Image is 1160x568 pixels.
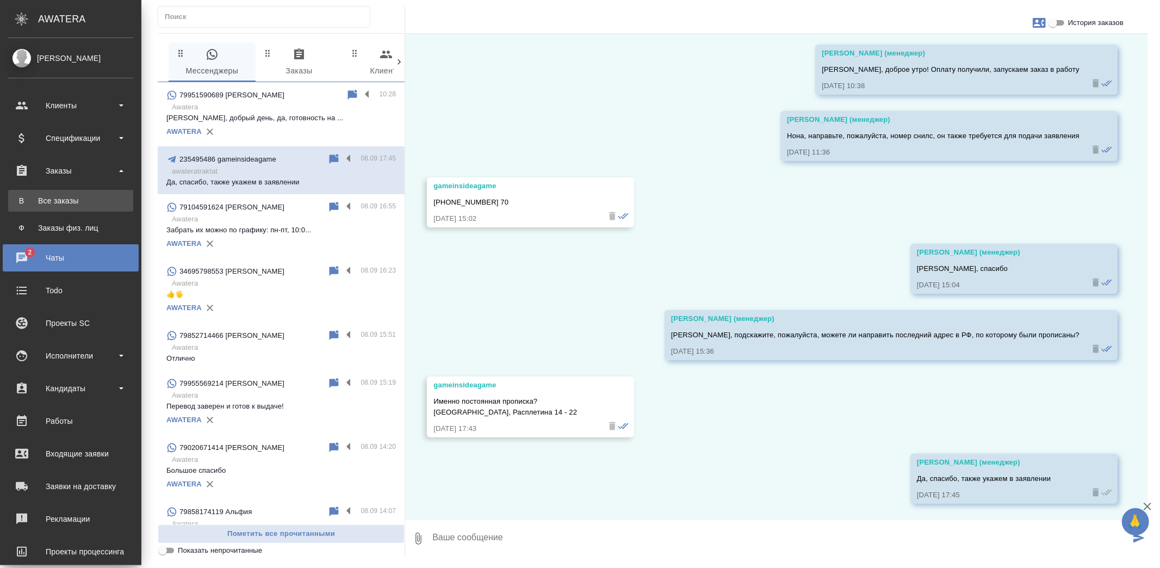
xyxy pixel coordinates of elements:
[166,127,202,135] a: AWATERA
[361,265,396,276] p: 08.09 16:23
[158,82,405,146] div: 79951590689 [PERSON_NAME]10:28Awatera[PERSON_NAME], добрый день, да, готовность на ...AWATERA
[1122,508,1149,535] button: 🙏
[179,154,276,165] p: 235495486 gameinsideagame
[327,505,340,518] div: Пометить непрочитанным
[176,48,186,58] svg: Зажми и перетащи, чтобы поменять порядок вкладок
[166,465,396,476] p: Большое спасибо
[202,124,218,140] button: Удалить привязку
[1126,510,1145,533] span: 🙏
[671,331,1080,339] span: [PERSON_NAME], подскажите, пожалуйста, можете ли направить последний адрес в РФ, по которому были...
[361,505,396,516] p: 08.09 14:07
[202,476,218,492] button: Удалить привязку
[164,528,399,540] span: Пометить все прочитанными
[202,236,218,252] button: Удалить привязку
[179,442,284,453] p: 79020671414 [PERSON_NAME]
[14,195,128,206] div: Все заказы
[165,9,370,24] input: Поиск
[787,132,1080,140] span: Нона, направьте, пожалуйста, номер снилс, он также требуется для подачи заявления
[671,313,1080,324] div: [PERSON_NAME] (менеджер)
[263,48,273,58] svg: Зажми и перетащи, чтобы поменять порядок вкладок
[8,130,133,146] div: Спецификации
[433,213,596,224] div: [DATE] 15:02
[361,441,396,452] p: 08.09 14:20
[787,147,1080,158] div: [DATE] 11:36
[179,202,284,213] p: 79104591624 [PERSON_NAME]
[8,217,133,239] a: ФЗаказы физ. лиц
[361,377,396,388] p: 08.09 15:19
[166,239,202,248] a: AWATERA
[166,289,396,300] p: 👍🖐️
[175,48,249,78] span: Мессенджеры
[158,371,405,435] div: 79955569214 [PERSON_NAME]08.09 15:19AwateraПеревод заверен и готов к выдаче!AWATERA
[3,408,139,435] a: Работы
[8,163,133,179] div: Заказы
[172,102,396,113] p: Awatera
[166,177,396,188] p: Да, спасибо, также укажем в заявлении
[8,250,133,266] div: Чаты
[166,113,396,124] p: [PERSON_NAME], добрый день, да, готовность на ...
[179,266,284,277] p: 34695798553 [PERSON_NAME]
[433,198,508,206] span: [PHONE_NUMBER] 70
[158,499,405,563] div: 79858174119 Альфия08.09 14:07AwateraАльфия, если мы принимаем, что 1) ДКП бу...AWATERA
[3,538,139,565] a: Проекты процессинга
[361,201,396,212] p: 08.09 16:55
[3,244,139,271] a: 2Чаты
[433,181,596,192] div: gameinsideagame
[172,390,396,401] p: Awatera
[21,247,38,258] span: 2
[346,89,359,102] div: Пометить непрочитанным
[178,545,262,556] span: Показать непрочитанные
[158,146,405,194] div: 235495486 gameinsideagame08.09 17:45awateratraktatДа, спасибо, также укажем в заявлении
[361,329,396,340] p: 08.09 15:51
[14,223,128,233] div: Заказы физ. лиц
[1068,17,1124,28] span: История заказов
[327,265,340,278] div: Пометить непрочитанным
[172,166,396,177] p: awateratraktat
[172,342,396,353] p: Awatera
[8,315,133,331] div: Проекты SC
[179,90,284,101] p: 79951590689 [PERSON_NAME]
[433,423,596,434] div: [DATE] 17:43
[166,401,396,412] p: Перевод заверен и готов к выдаче!
[158,258,405,323] div: 34695798553 [PERSON_NAME]08.09 16:23Awatera👍🖐️AWATERA
[8,190,133,212] a: ВВсе заказы
[671,346,1080,357] div: [DATE] 15:36
[262,48,336,78] span: Заказы
[917,280,1080,291] div: [DATE] 15:04
[8,413,133,429] div: Работы
[327,377,340,390] div: Пометить непрочитанным
[380,89,396,100] p: 10:28
[3,505,139,533] a: Рекламации
[433,380,596,391] div: gameinsideagame
[327,329,340,342] div: Пометить непрочитанным
[172,278,396,289] p: Awatera
[433,397,577,416] span: Именно постоянная прописка? [GEOGRAPHIC_DATA], Расплетина 14 - 22
[917,474,1051,483] span: Да, спасибо, также укажем в заявлении
[179,378,284,389] p: 79955569214 [PERSON_NAME]
[350,48,360,58] svg: Зажми и перетащи, чтобы поменять порядок вкладок
[917,247,1080,258] div: [PERSON_NAME] (менеджер)
[166,225,396,236] p: Забрать их можно по графику: пн-пт, 10:0...
[172,214,396,225] p: Awatera
[166,480,202,488] a: AWATERA
[822,48,1080,59] div: [PERSON_NAME] (менеджер)
[327,153,340,166] div: Пометить непрочитанным
[787,114,1080,125] div: [PERSON_NAME] (менеджер)
[166,304,202,312] a: AWATERA
[3,440,139,467] a: Входящие заявки
[8,282,133,299] div: Todo
[202,412,218,428] button: Удалить привязку
[158,194,405,258] div: 79104591624 [PERSON_NAME]08.09 16:55AwateraЗабрать их можно по графику: пн-пт, 10:0...AWATERA
[8,511,133,527] div: Рекламации
[1026,10,1052,36] button: Заявки
[8,478,133,495] div: Заявки на доставку
[179,330,284,341] p: 79852714466 [PERSON_NAME]
[158,524,405,544] button: Пометить все прочитанными
[202,300,218,316] button: Удалить привязку
[3,473,139,500] a: Заявки на доставку
[158,435,405,499] div: 79020671414 [PERSON_NAME]08.09 14:20AwateraБольшое спасибоAWATERA
[361,153,396,164] p: 08.09 17:45
[166,416,202,424] a: AWATERA
[822,65,1080,73] span: [PERSON_NAME], доброе утро! Оплату получили, запускаем заказ в работу
[8,544,133,560] div: Проекты процессинга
